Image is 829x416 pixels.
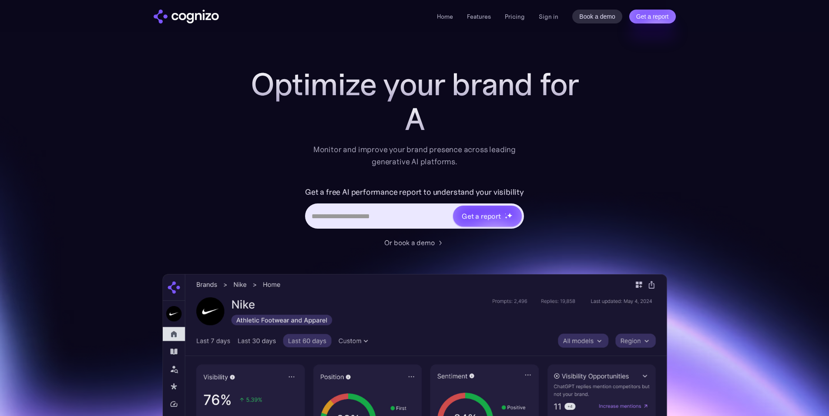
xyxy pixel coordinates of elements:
form: Hero URL Input Form [305,185,524,233]
a: Or book a demo [384,237,445,248]
div: Or book a demo [384,237,435,248]
img: star [505,213,506,214]
a: Get a report [629,10,676,23]
a: Book a demo [572,10,622,23]
div: A [241,102,589,136]
label: Get a free AI performance report to understand your visibility [305,185,524,199]
div: Monitor and improve your brand presence across leading generative AI platforms. [308,143,522,168]
div: Get a report [462,211,501,221]
a: Get a reportstarstarstar [452,205,523,227]
a: Features [467,13,491,20]
a: Home [437,13,453,20]
a: Pricing [505,13,525,20]
img: star [507,213,513,218]
a: home [154,10,219,23]
img: star [505,216,508,219]
a: Sign in [539,11,558,22]
h1: Optimize your brand for [241,67,589,102]
img: cognizo logo [154,10,219,23]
